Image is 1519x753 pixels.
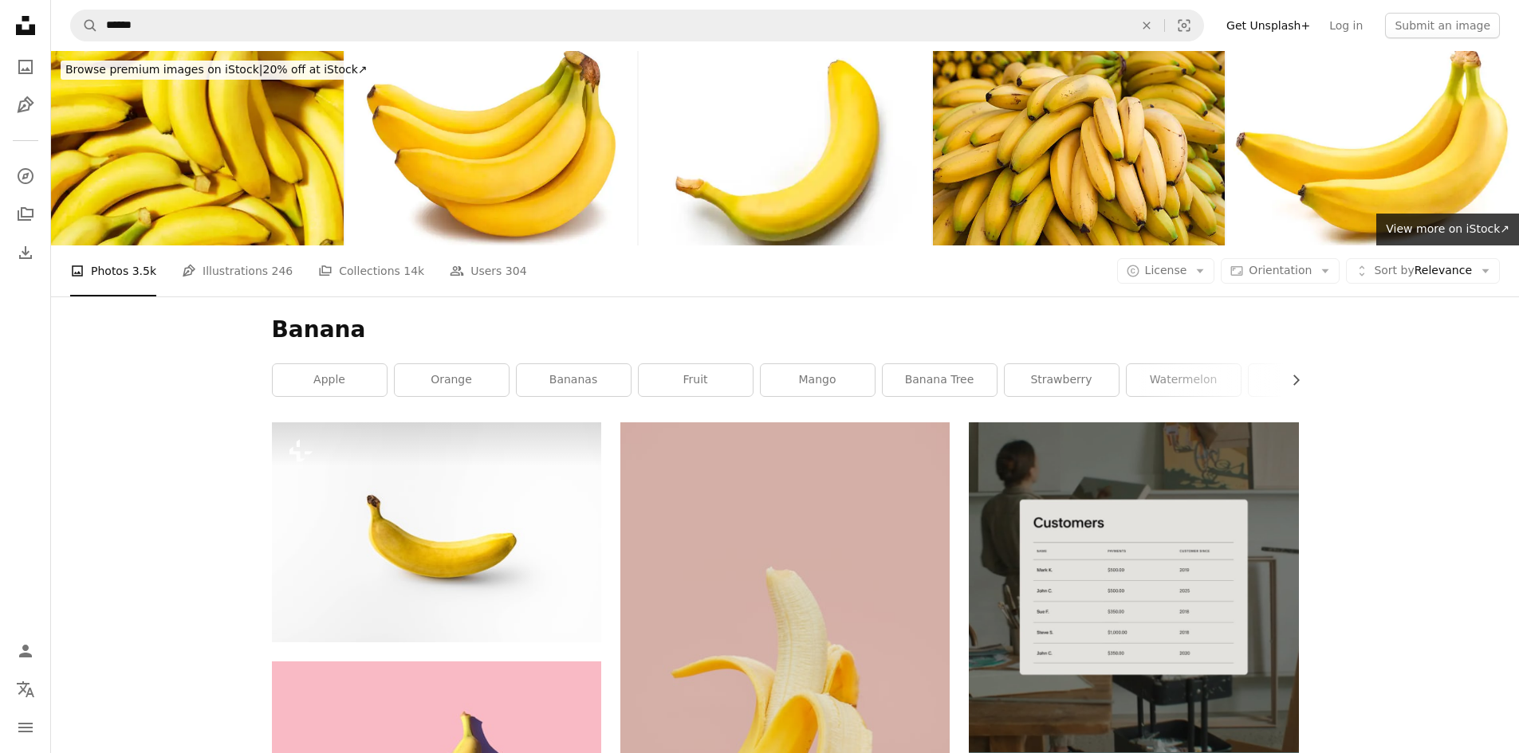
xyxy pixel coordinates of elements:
button: Submit an image [1385,13,1500,38]
span: Sort by [1374,264,1414,276]
a: Users 304 [450,245,526,296]
button: Visual search [1165,10,1203,41]
span: License [1145,264,1187,276]
a: Log in [1320,13,1372,38]
a: Collections 14k [318,245,424,296]
a: banana tree [883,364,997,396]
a: Illustrations 246 [182,245,293,296]
form: Find visuals sitewide [70,10,1204,41]
a: Explore [10,160,41,192]
button: Menu [10,712,41,743]
h1: Banana [272,316,1299,344]
img: Banana wallpaper (2) [51,51,344,245]
img: Fruit: Banana Isolated on White Background [639,51,931,245]
span: View more on iStock ↗ [1386,222,1509,235]
button: Sort byRelevance [1346,258,1500,284]
a: Get Unsplash+ [1217,13,1320,38]
button: scroll list to the right [1281,364,1299,396]
a: fruit [639,364,753,396]
a: Browse premium images on iStock|20% off at iStock↗ [51,51,382,89]
img: Two perfect ripe yellow bananas isolated on white background. [1226,51,1519,245]
a: Log in / Sign up [10,635,41,667]
a: bananas [517,364,631,396]
a: half peeled banana fruit [620,645,950,660]
a: Download History [10,237,41,269]
span: 14k [403,262,424,280]
a: orange [395,364,509,396]
button: Clear [1129,10,1164,41]
a: apple [273,364,387,396]
button: License [1117,258,1215,284]
span: Browse premium images on iStock | [65,63,262,76]
a: Photos [10,51,41,83]
a: strawberry [1005,364,1119,396]
a: Collections [10,198,41,230]
img: Banana [933,51,1226,245]
img: banana [345,51,638,245]
button: Language [10,673,41,705]
button: Search Unsplash [71,10,98,41]
button: Orientation [1221,258,1340,284]
span: 246 [272,262,293,280]
a: grapes [1249,364,1363,396]
img: A single banana on a white background [272,422,601,641]
span: Orientation [1249,264,1312,276]
span: 20% off at iStock ↗ [65,63,368,76]
a: A single banana on a white background [272,525,601,539]
span: 304 [506,262,527,280]
a: Illustrations [10,89,41,121]
img: file-1747939376688-baf9a4a454ffimage [969,422,1298,751]
span: Relevance [1374,263,1472,279]
a: mango [761,364,875,396]
a: View more on iStock↗ [1376,214,1519,245]
a: watermelon [1127,364,1241,396]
